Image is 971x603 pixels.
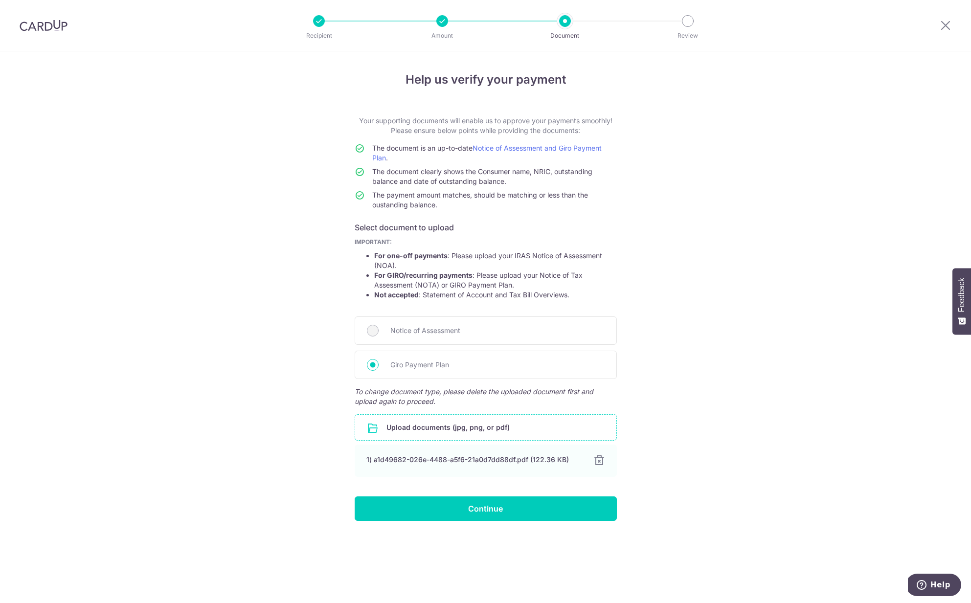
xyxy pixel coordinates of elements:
b: IMPORTANT: [355,238,392,246]
strong: Not accepted [374,290,419,299]
h6: Select document to upload [355,222,617,233]
li: : Please upload your IRAS Notice of Assessment (NOA). [374,251,617,270]
li: : Please upload your Notice of Tax Assessment (NOTA) or GIRO Payment Plan. [374,270,617,290]
a: Notice of Assessment and Giro Payment Plan [372,144,602,162]
strong: For GIRO/recurring payments [374,271,473,279]
p: Recipient [283,31,355,41]
div: Upload documents (jpg, png, or pdf) [355,414,617,441]
span: Notice of Assessment [390,325,605,336]
iframe: Opens a widget where you can find more information [908,574,961,598]
input: Continue [355,496,617,521]
h4: Help us verify your payment [355,71,617,89]
span: The document clearly shows the Consumer name, NRIC, outstanding balance and date of outstanding b... [372,167,592,185]
p: Review [652,31,724,41]
strong: For one-off payments [374,251,448,260]
p: Document [529,31,601,41]
img: CardUp [20,20,68,31]
span: Feedback [957,278,966,312]
div: 1) a1d49682-026e-4488-a5f6-21a0d7dd88df.pdf (122.36 KB) [366,455,582,465]
span: The payment amount matches, should be matching or less than the oustanding balance. [372,191,588,209]
p: Amount [406,31,478,41]
button: Feedback - Show survey [952,268,971,335]
li: : Statement of Account and Tax Bill Overviews. [374,290,617,300]
span: The document is an up-to-date . [372,144,602,162]
p: Your supporting documents will enable us to approve your payments smoothly! Please ensure below p... [355,116,617,135]
span: Giro Payment Plan [390,359,605,371]
span: To change document type, please delete the uploaded document first and upload again to proceed. [355,387,617,406]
